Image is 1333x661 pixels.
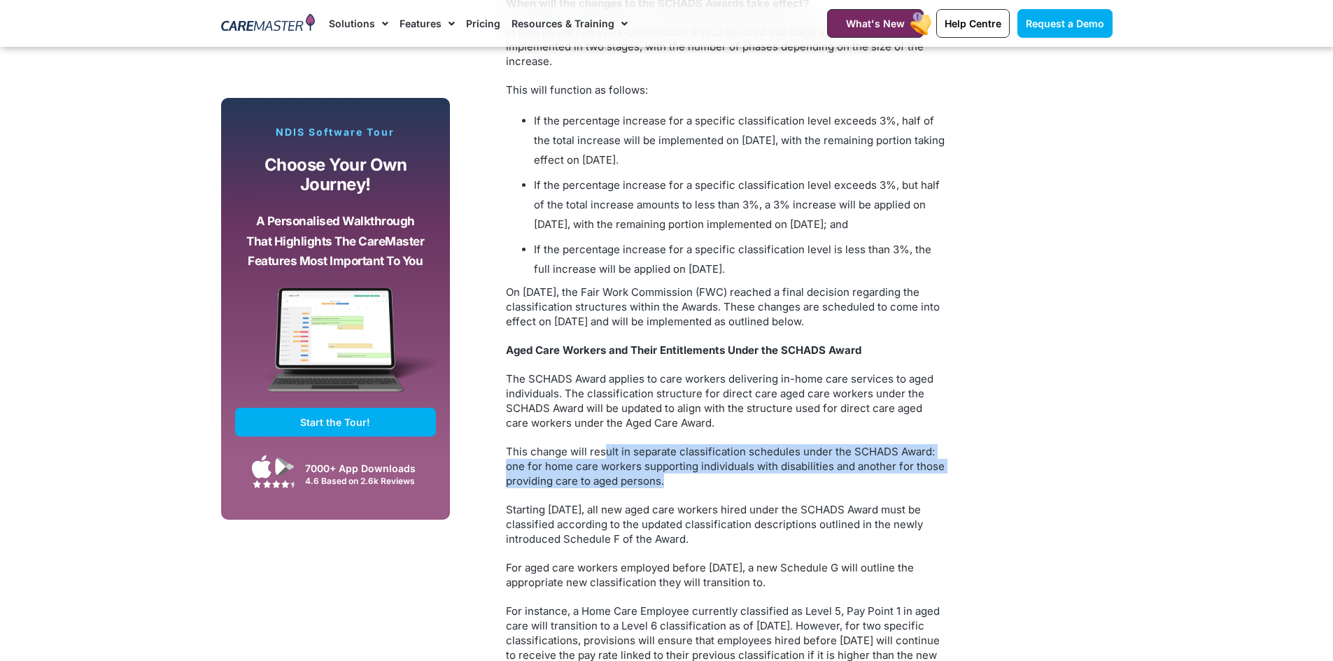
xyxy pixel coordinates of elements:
[246,155,426,195] p: Choose your own journey!
[506,371,947,430] p: The SCHADS Award applies to care workers delivering in-home care services to aged individuals. Th...
[506,444,947,488] p: This change will result in separate classification schedules under the SCHADS Award: one for home...
[246,211,426,271] p: A personalised walkthrough that highlights the CareMaster features most important to you
[936,9,1010,38] a: Help Centre
[506,502,947,546] p: Starting [DATE], all new aged care workers hired under the SCHADS Award must be classified accord...
[235,287,437,408] img: CareMaster Software Mockup on Screen
[305,476,429,486] div: 4.6 Based on 2.6k Reviews
[534,240,947,279] li: If the percentage increase for a specific classification level is less than 3%, the full increase...
[235,126,437,138] p: NDIS Software Tour
[300,416,370,428] span: Start the Tour!
[221,13,316,34] img: CareMaster Logo
[252,455,271,478] img: Apple App Store Icon
[1017,9,1113,38] a: Request a Demo
[827,9,924,38] a: What's New
[534,111,947,170] li: If the percentage increase for a specific classification level exceeds 3%, half of the total incr...
[235,408,437,436] a: Start the Tour!
[846,17,905,29] span: What's New
[305,461,429,476] div: 7000+ App Downloads
[275,456,295,477] img: Google Play App Icon
[534,176,947,234] li: If the percentage increase for a specific classification level exceeds 3%, but half of the total ...
[1026,17,1104,29] span: Request a Demo
[506,285,947,329] p: On [DATE], the Fair Work Commission (FWC) reached a final decision regarding the classification s...
[506,343,861,357] strong: Aged Care Workers and Their Entitlements Under the SCHADS Award
[506,560,947,590] p: For aged care workers employed before [DATE], a new Schedule G will outline the appropriate new c...
[945,17,1001,29] span: Help Centre
[253,480,295,488] img: Google Play Store App Review Stars
[506,83,947,97] p: This will function as follows:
